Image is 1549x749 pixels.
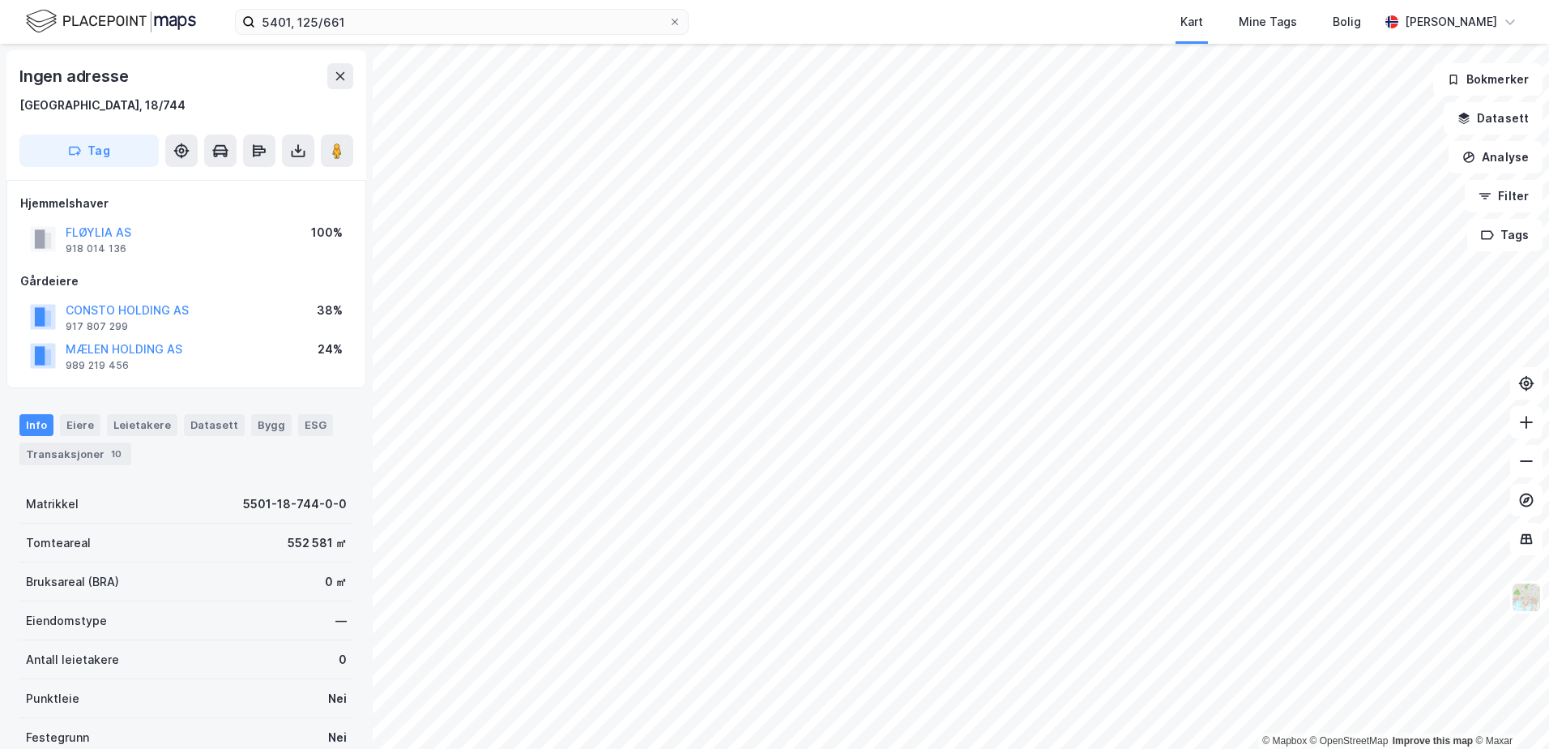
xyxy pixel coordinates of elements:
[1468,671,1549,749] div: Kontrollprogram for chat
[26,533,91,553] div: Tomteareal
[1310,735,1389,747] a: OpenStreetMap
[1449,141,1543,173] button: Analyse
[298,414,333,435] div: ESG
[1180,12,1203,32] div: Kart
[335,611,347,631] div: —
[1468,671,1549,749] iframe: Chat Widget
[108,446,125,462] div: 10
[66,359,129,372] div: 989 219 456
[1465,180,1543,212] button: Filter
[19,96,186,115] div: [GEOGRAPHIC_DATA], 18/744
[255,10,668,34] input: Søk på adresse, matrikkel, gårdeiere, leietakere eller personer
[318,340,343,359] div: 24%
[26,650,119,670] div: Antall leietakere
[19,63,131,89] div: Ingen adresse
[60,414,100,435] div: Eiere
[1433,63,1543,96] button: Bokmerker
[1333,12,1361,32] div: Bolig
[1405,12,1497,32] div: [PERSON_NAME]
[26,689,79,708] div: Punktleie
[66,242,126,255] div: 918 014 136
[20,272,352,291] div: Gårdeiere
[20,194,352,213] div: Hjemmelshaver
[26,7,196,36] img: logo.f888ab2527a4732fd821a326f86c7f29.svg
[107,414,177,435] div: Leietakere
[328,689,347,708] div: Nei
[251,414,292,435] div: Bygg
[26,728,89,747] div: Festegrunn
[339,650,347,670] div: 0
[184,414,245,435] div: Datasett
[1511,582,1542,613] img: Z
[19,443,131,465] div: Transaksjoner
[26,494,79,514] div: Matrikkel
[66,320,128,333] div: 917 807 299
[1467,219,1543,251] button: Tags
[243,494,347,514] div: 5501-18-744-0-0
[317,301,343,320] div: 38%
[1393,735,1473,747] a: Improve this map
[19,414,53,435] div: Info
[1444,102,1543,135] button: Datasett
[311,223,343,242] div: 100%
[26,611,107,631] div: Eiendomstype
[1239,12,1297,32] div: Mine Tags
[1262,735,1307,747] a: Mapbox
[325,572,347,592] div: 0 ㎡
[288,533,347,553] div: 552 581 ㎡
[328,728,347,747] div: Nei
[26,572,119,592] div: Bruksareal (BRA)
[19,135,159,167] button: Tag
